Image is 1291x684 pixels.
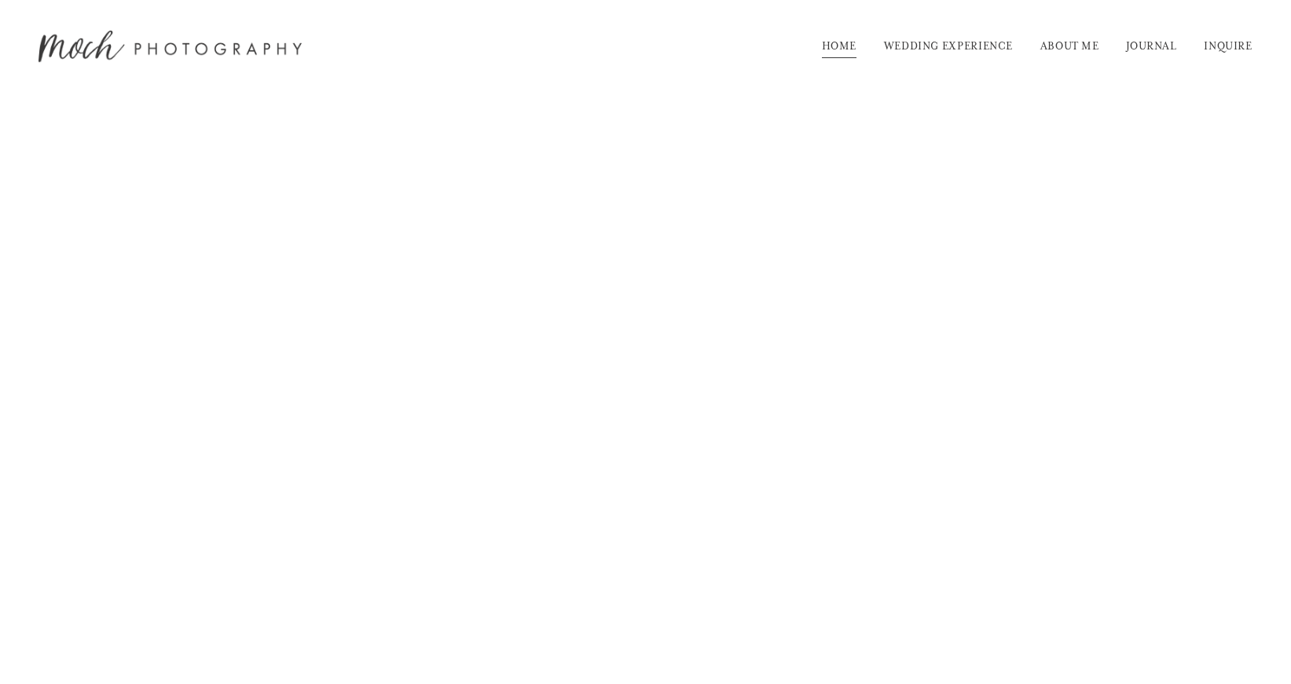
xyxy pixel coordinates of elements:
[822,34,857,59] a: HOME
[1126,34,1176,59] a: JOURNAL
[1040,34,1099,59] a: ABOUT ME
[1204,34,1252,59] a: INQUIRE
[39,31,302,62] img: Moch Snyder Photography | Destination Wedding &amp; Lifestyle Film Photographer
[884,34,1014,59] a: WEDDING EXPERIENCE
